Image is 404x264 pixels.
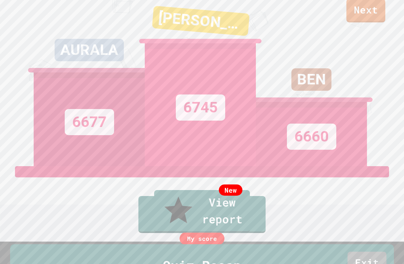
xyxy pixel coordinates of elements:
div: AURALA [55,39,124,61]
div: [PERSON_NAME] [152,6,250,36]
div: 6660 [287,124,336,150]
div: 6677 [65,109,114,135]
div: My score [180,232,224,245]
div: 6745 [176,94,225,121]
div: BEN [291,68,331,91]
a: View report [154,190,250,233]
div: New [219,184,242,196]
